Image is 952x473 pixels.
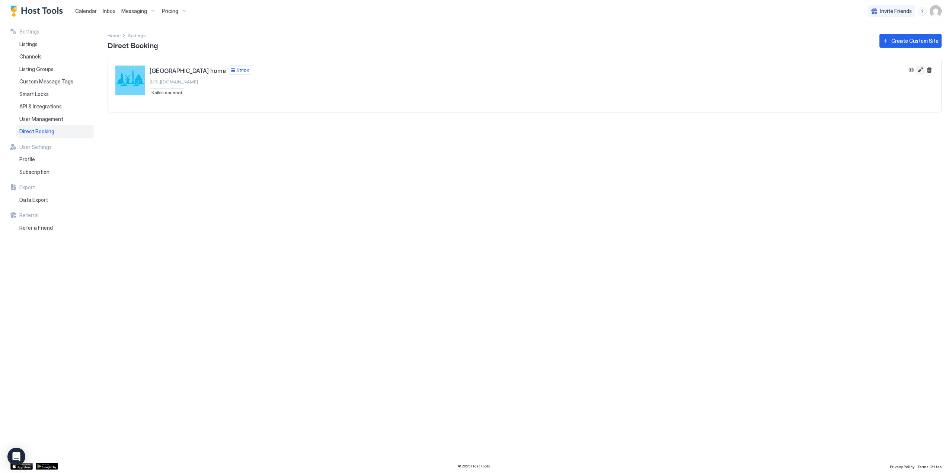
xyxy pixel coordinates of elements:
[150,77,198,85] a: [URL][DOMAIN_NAME]
[19,116,63,123] span: User Management
[19,128,54,135] span: Direct Booking
[19,66,54,73] span: Listing Groups
[121,8,147,15] span: Messaging
[917,464,942,469] span: Terms Of Use
[162,8,178,15] span: Pricing
[918,7,927,16] div: menu
[128,31,146,39] div: Breadcrumb
[108,33,121,38] span: Home
[19,169,49,175] span: Subscription
[16,222,94,234] a: Refer a Friend
[103,8,115,14] span: Inbox
[16,50,94,63] a: Channels
[128,33,146,38] span: Settings
[7,448,25,466] div: Open Intercom Messenger
[19,41,38,48] span: Listings
[151,89,182,96] span: Kaikki asunnot
[19,53,42,60] span: Channels
[19,225,53,231] span: Refer a Friend
[36,463,58,470] a: Google Play Store
[458,464,490,469] span: © 2025 Host Tools
[16,194,94,206] a: Data Export
[19,184,35,191] span: Export
[19,78,73,85] span: Custom Message Tags
[75,8,97,14] span: Calendar
[890,462,914,470] a: Privacy Policy
[19,156,35,163] span: Profile
[16,100,94,113] a: API & Integrations
[16,38,94,51] a: Listings
[16,88,94,101] a: Smart Locks
[890,464,914,469] span: Privacy Policy
[16,166,94,178] a: Subscription
[19,212,39,219] span: Referral
[16,75,94,88] a: Custom Message Tags
[19,28,39,35] span: Settings
[19,197,48,203] span: Data Export
[115,66,145,95] div: Turku city home
[880,8,912,15] span: Invite Friends
[128,31,146,39] a: Settings
[917,462,942,470] a: Terms Of Use
[108,31,121,39] div: Breadcrumb
[237,67,249,73] span: Stripe
[19,144,52,150] span: User Settings
[10,463,33,470] a: App Store
[16,63,94,76] a: Listing Groups
[907,66,916,74] button: View
[150,79,198,85] span: [URL][DOMAIN_NAME]
[925,66,934,74] button: Delete
[19,91,49,98] span: Smart Locks
[916,66,925,74] button: Edit
[930,5,942,17] div: User profile
[16,113,94,126] a: User Management
[108,39,158,50] span: Direct Booking
[879,34,942,48] button: Create Custom Site
[19,103,62,110] span: API & Integrations
[10,6,66,17] a: Host Tools Logo
[103,7,115,15] a: Inbox
[16,125,94,138] a: Direct Booking
[75,7,97,15] a: Calendar
[891,37,939,45] div: Create Custom Site
[150,67,226,74] span: [GEOGRAPHIC_DATA] home
[108,31,121,39] a: Home
[16,153,94,166] a: Profile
